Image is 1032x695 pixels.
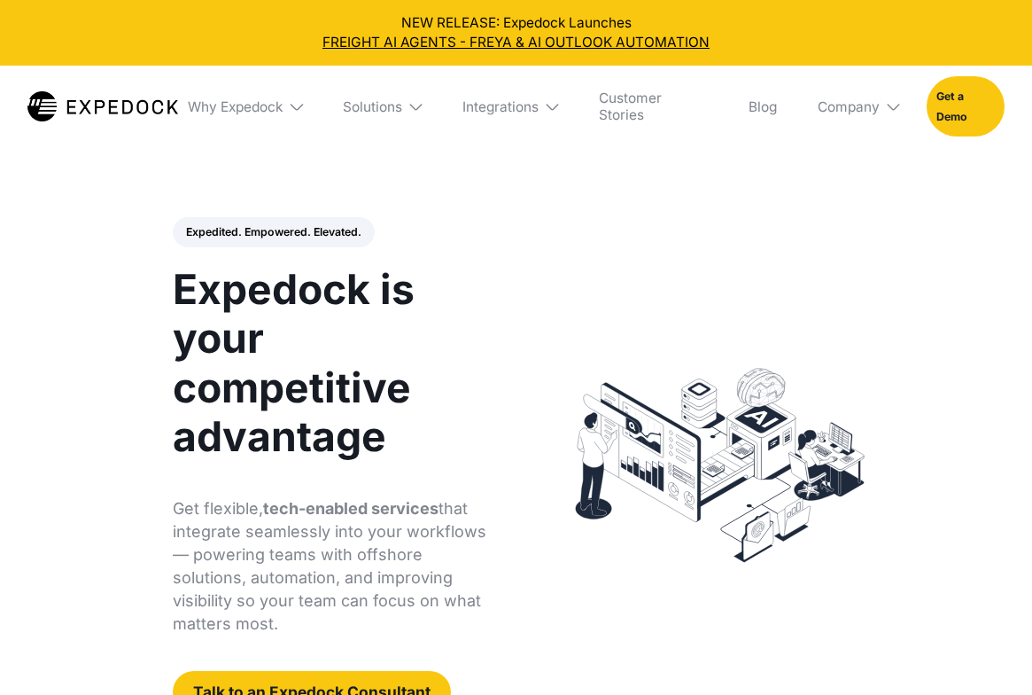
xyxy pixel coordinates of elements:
[943,610,1032,695] iframe: Chat Widget
[343,98,402,115] div: Solutions
[734,66,790,148] a: Blog
[329,66,435,148] div: Solutions
[462,98,539,115] div: Integrations
[927,76,1005,137] a: Get a Demo
[173,497,495,636] p: Get flexible, that integrate seamlessly into your workflows — powering teams with offshore soluti...
[175,66,315,148] div: Why Expedock
[818,98,880,115] div: Company
[13,13,1018,51] div: NEW RELEASE: Expedock Launches
[13,33,1018,52] a: FREIGHT AI AGENTS - FREYA & AI OUTLOOK AUTOMATION
[804,66,913,148] div: Company
[449,66,571,148] div: Integrations
[173,265,495,462] h1: Expedock is your competitive advantage
[188,98,283,115] div: Why Expedock
[585,66,721,148] a: Customer Stories
[263,499,438,518] strong: tech-enabled services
